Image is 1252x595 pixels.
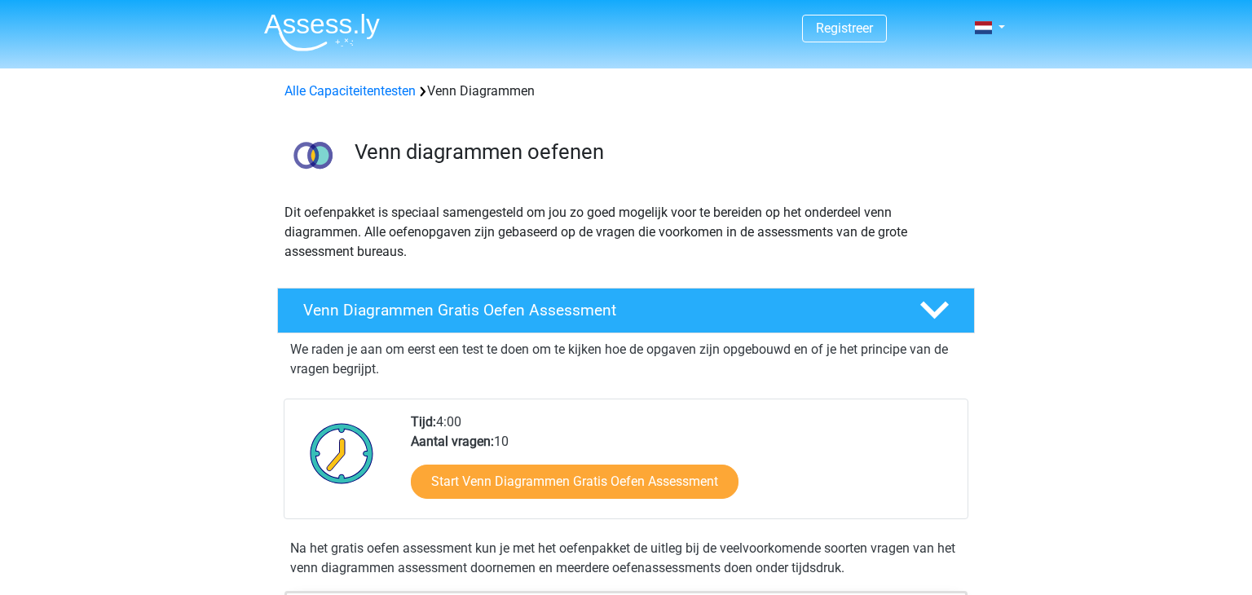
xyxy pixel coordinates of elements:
[271,288,981,333] a: Venn Diagrammen Gratis Oefen Assessment
[303,301,893,320] h4: Venn Diagrammen Gratis Oefen Assessment
[411,465,738,499] a: Start Venn Diagrammen Gratis Oefen Assessment
[290,340,962,379] p: We raden je aan om eerst een test te doen om te kijken hoe de opgaven zijn opgebouwd en of je het...
[411,414,436,430] b: Tijd:
[278,82,974,101] div: Venn Diagrammen
[399,412,967,518] div: 4:00 10
[411,434,494,449] b: Aantal vragen:
[301,412,383,494] img: Klok
[355,139,962,165] h3: Venn diagrammen oefenen
[284,83,416,99] a: Alle Capaciteitentesten
[278,121,347,190] img: venn diagrammen
[264,13,380,51] img: Assessly
[284,203,968,262] p: Dit oefenpakket is speciaal samengesteld om jou zo goed mogelijk voor te bereiden op het onderdee...
[816,20,873,36] a: Registreer
[284,539,968,578] div: Na het gratis oefen assessment kun je met het oefenpakket de uitleg bij de veelvoorkomende soorte...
